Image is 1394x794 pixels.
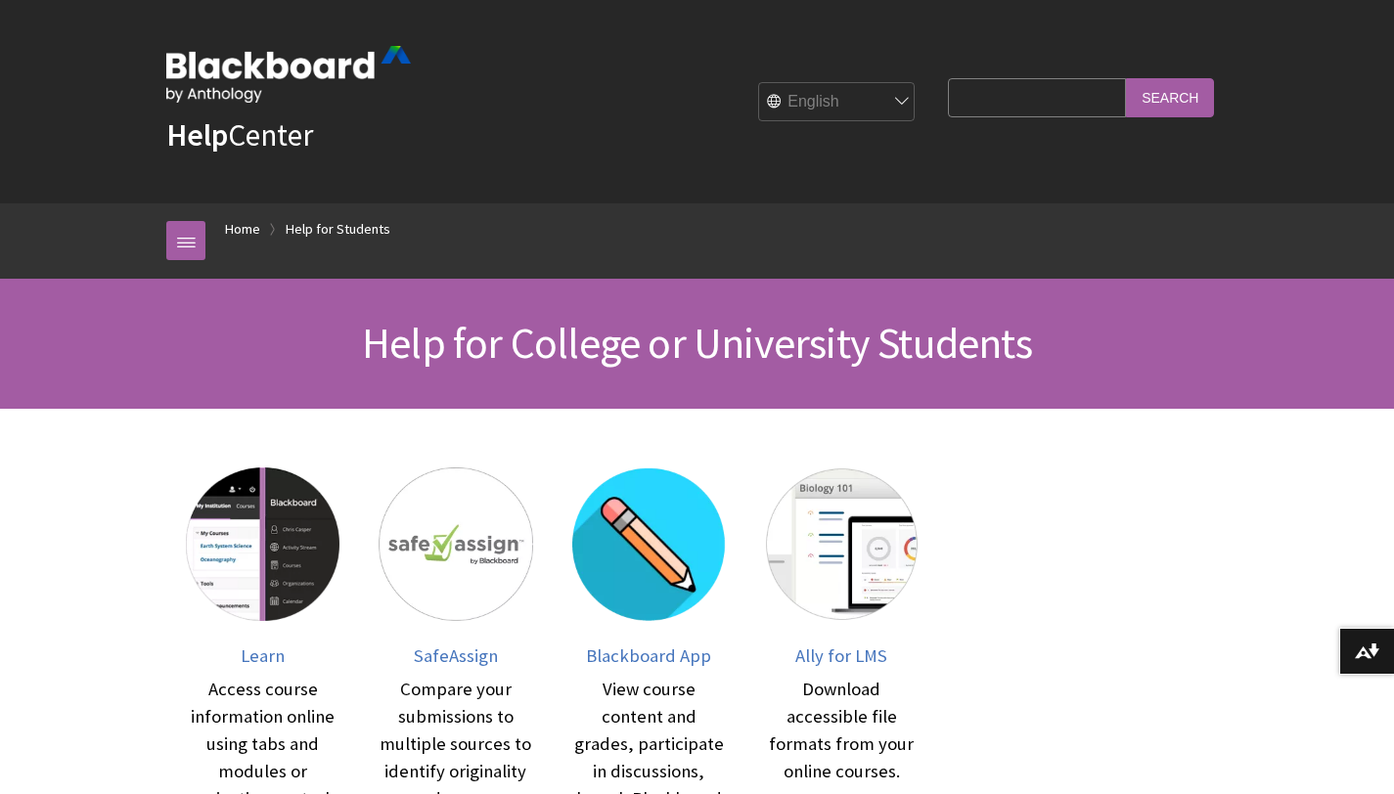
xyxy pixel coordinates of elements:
img: Blackboard by Anthology [166,46,411,103]
a: Help for Students [286,217,390,242]
a: HelpCenter [166,115,313,154]
img: SafeAssign [379,467,532,621]
select: Site Language Selector [759,83,916,122]
div: Download accessible file formats from your online courses. [765,676,919,785]
img: Blackboard App [572,467,726,621]
a: Home [225,217,260,242]
span: Learn [241,644,285,667]
img: Learn [186,467,339,621]
strong: Help [166,115,228,154]
img: Ally for LMS [765,467,919,621]
span: Blackboard App [586,644,711,667]
span: Help for College or University Students [362,316,1032,370]
input: Search [1126,78,1214,116]
span: SafeAssign [414,644,498,667]
span: Ally for LMS [795,644,887,667]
